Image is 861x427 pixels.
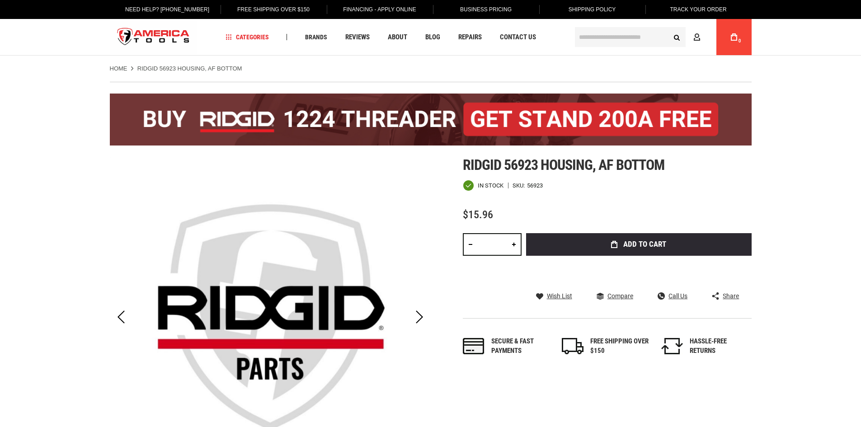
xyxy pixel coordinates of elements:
img: BOGO: Buy the RIDGID® 1224 Threader (26092), get the 92467 200A Stand FREE! [110,94,752,145]
span: Ridgid 56923 housing, af bottom [463,156,664,174]
img: returns [661,338,683,354]
a: 0 [725,19,743,55]
span: Brands [305,34,327,40]
div: Availability [463,180,503,191]
a: store logo [110,20,198,54]
a: Repairs [454,31,486,43]
a: Blog [421,31,444,43]
div: Secure & fast payments [491,337,550,356]
a: Reviews [341,31,374,43]
span: Call Us [668,293,687,299]
a: Contact Us [496,31,540,43]
a: About [384,31,411,43]
span: Wish List [547,293,572,299]
button: Search [668,28,686,46]
span: 0 [739,38,741,43]
strong: SKU [513,183,527,188]
strong: RIDGID 56923 HOUSING, AF BOTTOM [137,65,242,72]
span: Blog [425,34,440,41]
img: shipping [562,338,583,354]
span: Reviews [345,34,370,41]
span: Compare [607,293,633,299]
div: FREE SHIPPING OVER $150 [590,337,649,356]
span: Share [723,293,739,299]
span: Categories [226,34,269,40]
a: Wish List [536,292,572,300]
a: Call Us [658,292,687,300]
iframe: Secure express checkout frame [524,258,753,285]
img: America Tools [110,20,198,54]
button: Add to Cart [526,233,752,256]
a: Home [110,65,127,73]
span: $15.96 [463,208,493,221]
img: payments [463,338,485,354]
span: About [388,34,407,41]
span: Contact Us [500,34,536,41]
a: Brands [301,31,331,43]
a: Compare [597,292,633,300]
span: Repairs [458,34,482,41]
a: Categories [221,31,273,43]
div: HASSLE-FREE RETURNS [690,337,748,356]
span: Add to Cart [623,240,666,248]
div: 56923 [527,183,543,188]
span: Shipping Policy [569,6,616,13]
span: In stock [478,183,503,188]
